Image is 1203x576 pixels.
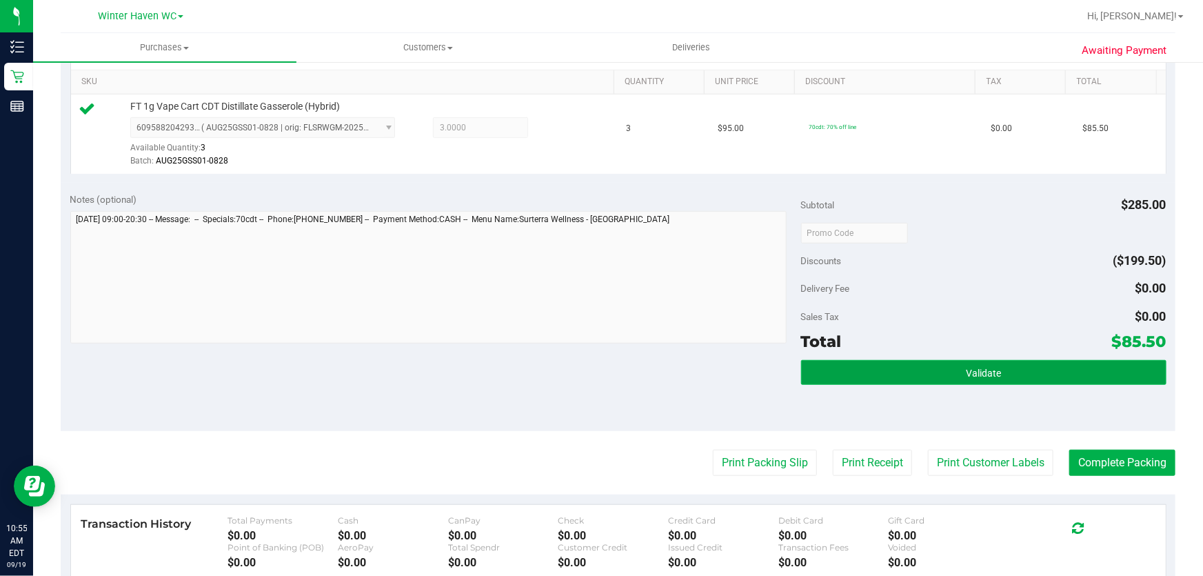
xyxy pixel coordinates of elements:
div: $0.00 [448,529,558,542]
div: Total Spendr [448,542,558,553]
div: $0.00 [338,556,448,569]
input: Promo Code [801,223,908,244]
span: $0.00 [991,122,1013,135]
button: Print Packing Slip [713,450,817,476]
inline-svg: Retail [10,70,24,83]
div: Available Quantity: [130,138,409,165]
a: Customers [296,33,560,62]
div: AeroPay [338,542,448,553]
iframe: Resource center [14,466,55,507]
span: $0.00 [1135,281,1166,295]
span: Total [801,332,842,351]
a: Deliveries [560,33,823,62]
a: Total [1077,77,1151,88]
div: Point of Banking (POB) [228,542,338,553]
div: $0.00 [228,529,338,542]
span: Hi, [PERSON_NAME]! [1087,10,1177,21]
div: $0.00 [338,529,448,542]
div: Cash [338,515,448,526]
div: $0.00 [668,556,778,569]
a: Tax [987,77,1061,88]
span: 3 [627,122,631,135]
a: SKU [81,77,608,88]
span: 3 [201,143,205,152]
div: Check [558,515,668,526]
p: 10:55 AM EDT [6,522,27,559]
button: Validate [801,360,1166,385]
div: $0.00 [889,529,999,542]
div: Credit Card [668,515,778,526]
span: $0.00 [1135,309,1166,324]
div: $0.00 [448,556,558,569]
a: Discount [805,77,970,88]
a: Quantity [625,77,699,88]
div: $0.00 [778,556,889,569]
button: Print Customer Labels [928,450,1053,476]
span: FT 1g Vape Cart CDT Distillate Gasserole (Hybrid) [130,100,340,113]
inline-svg: Inventory [10,40,24,54]
div: Debit Card [778,515,889,526]
div: $0.00 [558,556,668,569]
inline-svg: Reports [10,99,24,113]
span: $85.50 [1082,122,1109,135]
div: Issued Credit [668,542,778,553]
button: Complete Packing [1069,450,1175,476]
p: 09/19 [6,559,27,570]
div: Gift Card [889,515,999,526]
button: Print Receipt [833,450,912,476]
div: CanPay [448,515,558,526]
a: Unit Price [715,77,789,88]
span: Sales Tax [801,311,840,322]
div: Customer Credit [558,542,668,553]
span: Batch: [130,156,154,166]
span: Awaiting Payment [1082,43,1167,59]
div: $0.00 [778,529,889,542]
span: Winter Haven WC [98,10,176,22]
div: $0.00 [889,556,999,569]
span: Notes (optional) [70,194,137,205]
div: $0.00 [668,529,778,542]
span: $85.50 [1112,332,1166,351]
span: Deliveries [654,41,729,54]
span: Delivery Fee [801,283,850,294]
span: Discounts [801,248,842,273]
span: Purchases [33,41,296,54]
span: Subtotal [801,199,835,210]
div: Total Payments [228,515,338,526]
span: $95.00 [718,122,744,135]
a: Purchases [33,33,296,62]
div: Transaction Fees [778,542,889,553]
span: AUG25GSS01-0828 [156,156,228,166]
span: $285.00 [1122,197,1166,212]
span: Customers [297,41,559,54]
div: $0.00 [228,556,338,569]
span: Validate [966,368,1001,379]
span: ($199.50) [1113,253,1166,268]
div: Voided [889,542,999,553]
span: 70cdt: 70% off line [809,123,856,130]
div: $0.00 [558,529,668,542]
